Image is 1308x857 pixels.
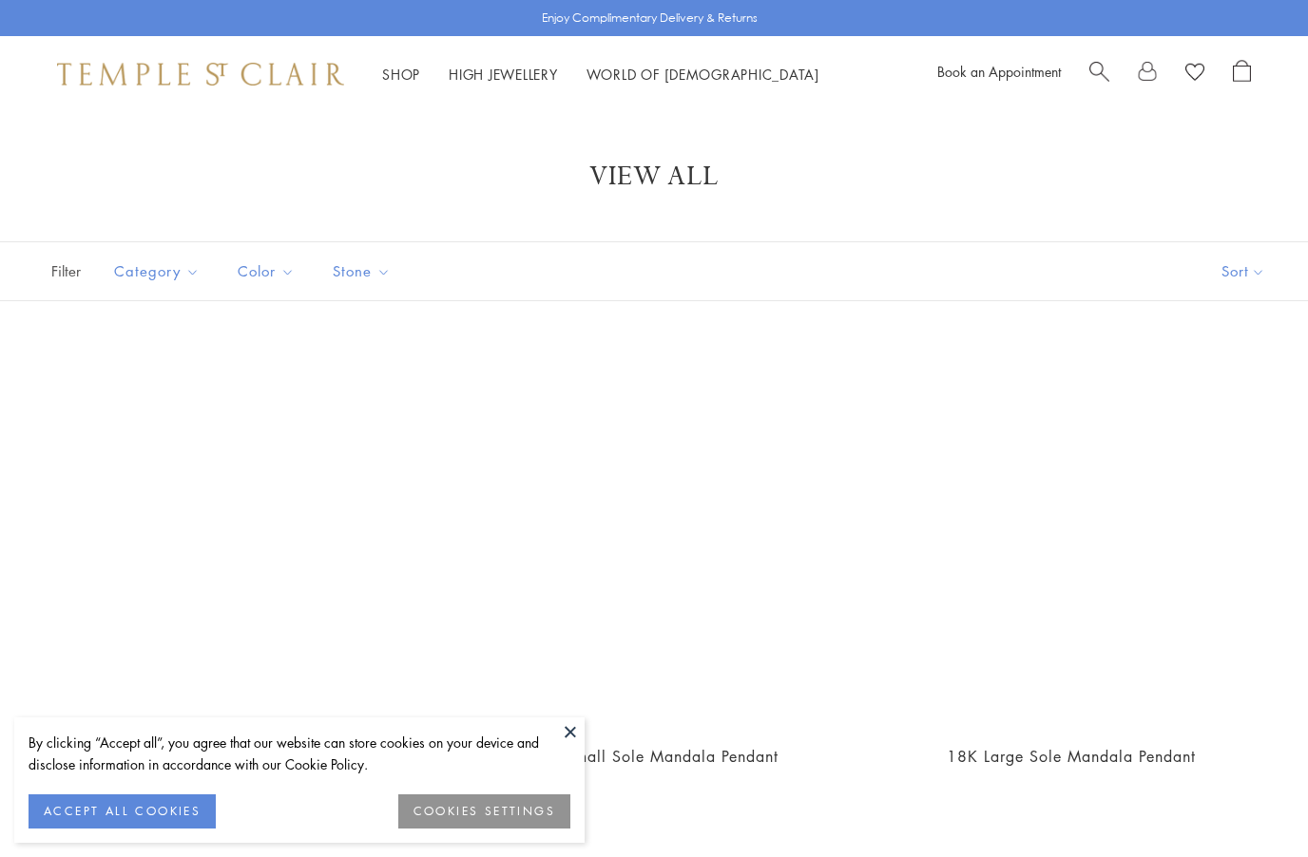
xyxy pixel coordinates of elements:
button: Category [100,250,214,293]
nav: Main navigation [382,63,819,86]
a: ShopShop [382,65,420,84]
a: Search [1089,60,1109,88]
a: R11805-CL.25 [48,349,427,728]
button: COOKIES SETTINGS [398,794,570,828]
a: P31802-SOLMAN17 [881,349,1260,728]
span: Category [105,259,214,283]
a: 18K Large Sole Mandala Pendant [947,746,1196,767]
a: World of [DEMOGRAPHIC_DATA]World of [DEMOGRAPHIC_DATA] [587,65,819,84]
a: High JewelleryHigh Jewellery [449,65,558,84]
h1: View All [76,160,1232,194]
p: Enjoy Complimentary Delivery & Returns [542,9,758,28]
div: By clicking “Accept all”, you agree that our website can store cookies on your device and disclos... [29,732,570,775]
a: View Wishlist [1185,60,1204,88]
img: Temple St. Clair [57,63,344,86]
button: Color [223,250,309,293]
a: 18K Small Sole Mandala Pendant [529,746,779,767]
a: Open Shopping Bag [1233,60,1251,88]
button: ACCEPT ALL COOKIES [29,794,216,828]
button: Show sort by [1179,242,1308,300]
a: Book an Appointment [937,62,1061,81]
button: Stone [318,250,405,293]
span: Color [228,259,309,283]
span: Stone [323,259,405,283]
a: P31802-SOLMAN17 [465,349,844,728]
